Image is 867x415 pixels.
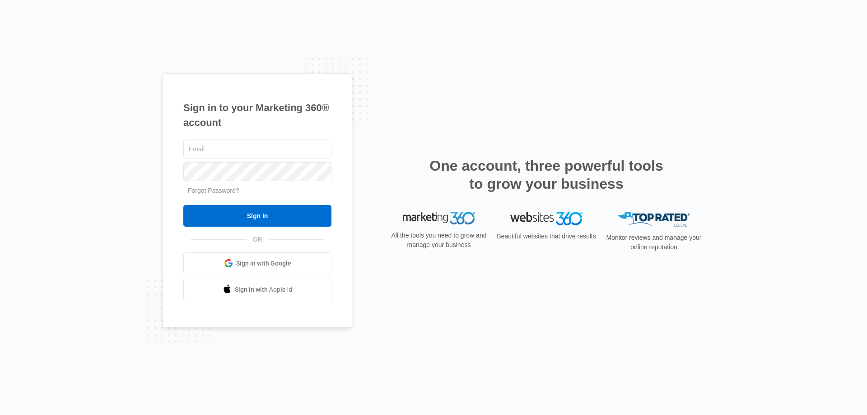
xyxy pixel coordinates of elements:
[388,231,489,250] p: All the tools you need to grow and manage your business
[403,212,475,224] img: Marketing 360
[236,259,291,268] span: Sign in with Google
[247,235,269,244] span: OR
[510,212,583,225] img: Websites 360
[603,233,704,252] p: Monitor reviews and manage your online reputation
[183,100,331,130] h1: Sign in to your Marketing 360® account
[427,157,666,193] h2: One account, three powerful tools to grow your business
[183,205,331,227] input: Sign In
[183,140,331,159] input: Email
[183,252,331,274] a: Sign in with Google
[188,187,239,194] a: Forgot Password?
[618,212,690,227] img: Top Rated Local
[183,279,331,300] a: Sign in with Apple Id
[235,285,293,294] span: Sign in with Apple Id
[496,232,597,241] p: Beautiful websites that drive results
